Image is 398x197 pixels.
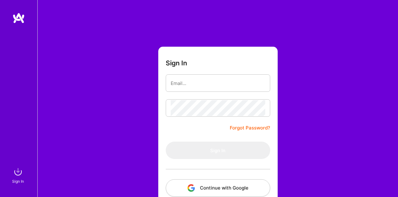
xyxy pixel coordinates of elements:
h3: Sign In [166,59,187,67]
input: Email... [171,75,265,91]
button: Sign In [166,142,270,159]
img: sign in [12,166,24,178]
img: icon [187,184,195,192]
a: Forgot Password? [230,124,270,132]
button: Continue with Google [166,179,270,197]
div: Sign In [12,178,24,185]
img: logo [12,12,25,24]
a: sign inSign In [13,166,24,185]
